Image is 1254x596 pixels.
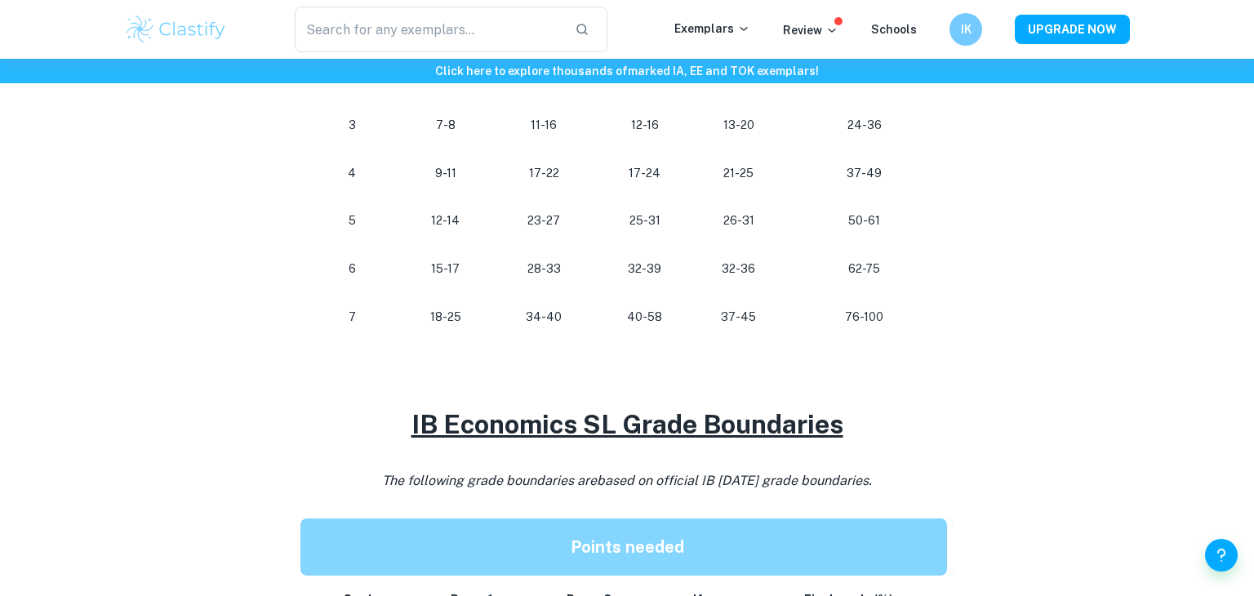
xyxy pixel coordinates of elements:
p: 4 [320,162,385,185]
p: 11-16 [507,114,581,136]
input: Search for any exemplars... [295,7,562,52]
p: 62-75 [795,258,934,280]
p: 37-45 [709,306,769,328]
p: Review [783,21,838,39]
p: 50-61 [795,210,934,232]
p: 5 [320,210,385,232]
a: Schools [871,23,917,36]
p: 17-22 [507,162,581,185]
p: Exemplars [674,20,750,38]
p: 9-11 [411,162,482,185]
p: 18-25 [411,306,482,328]
p: 24-36 [795,114,934,136]
p: 12-16 [607,114,683,136]
p: 37-49 [795,162,934,185]
p: 3 [320,114,385,136]
img: Clastify logo [124,13,228,46]
h6: Click here to explore thousands of marked IA, EE and TOK exemplars ! [3,62,1251,80]
button: IK [949,13,982,46]
p: 12-14 [411,210,482,232]
p: 76-100 [795,306,934,328]
p: 6 [320,258,385,280]
p: 15-17 [411,258,482,280]
p: 26-31 [709,210,769,232]
i: The following grade boundaries are [382,473,872,488]
p: 40-58 [607,306,683,328]
p: 7 [320,306,385,328]
p: 32-39 [607,258,683,280]
p: 23-27 [507,210,581,232]
p: 32-36 [709,258,769,280]
button: UPGRADE NOW [1015,15,1130,44]
h6: IK [957,20,976,38]
p: 13-20 [709,114,769,136]
span: based on official IB [DATE] grade boundaries. [597,473,872,488]
p: 34-40 [507,306,581,328]
button: Help and Feedback [1205,539,1238,572]
u: IB Economics SL Grade Boundaries [411,409,843,439]
strong: Points needed [571,537,684,557]
p: 17-24 [607,162,683,185]
p: 28-33 [507,258,581,280]
p: 21-25 [709,162,769,185]
p: 25-31 [607,210,683,232]
p: 7-8 [411,114,482,136]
